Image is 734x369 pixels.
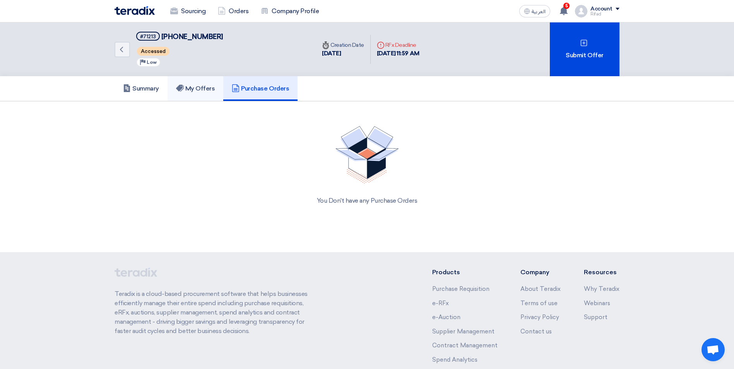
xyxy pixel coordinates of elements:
[377,49,419,58] div: [DATE] 11:59 AM
[432,285,489,292] a: Purchase Requisition
[575,5,587,17] img: profile_test.png
[520,285,561,292] a: About Teradix
[550,22,619,76] div: Submit Offer
[519,5,550,17] button: العربية
[176,85,215,92] h5: My Offers
[115,6,155,15] img: Teradix logo
[520,328,552,335] a: Contact us
[584,314,607,321] a: Support
[520,268,561,277] li: Company
[168,76,224,101] a: My Offers
[147,60,157,65] span: Low
[212,3,255,20] a: Orders
[520,314,559,321] a: Privacy Policy
[432,328,494,335] a: Supplier Management
[115,289,317,336] p: Teradix is a cloud-based procurement software that helps businesses efficiently manage their enti...
[123,85,159,92] h5: Summary
[377,41,419,49] div: RFx Deadline
[584,285,619,292] a: Why Teradix
[590,6,613,12] div: Account
[137,47,169,56] span: Accessed
[161,32,223,41] span: [PHONE_NUMBER]
[432,300,449,307] a: e-RFx
[124,196,610,205] div: You Don't have any Purchase Orders
[432,356,477,363] a: Spend Analytics
[322,49,364,58] div: [DATE]
[584,300,610,307] a: Webinars
[232,85,289,92] h5: Purchase Orders
[322,41,364,49] div: Creation Date
[255,3,325,20] a: Company Profile
[432,314,460,321] a: e-Auction
[563,3,570,9] span: 5
[136,32,223,41] h5: 4087-911-8100015627
[520,300,558,307] a: Terms of use
[223,76,298,101] a: Purchase Orders
[590,12,619,16] div: Rifad
[701,338,725,361] a: Open chat
[115,76,168,101] a: Summary
[532,9,546,14] span: العربية
[432,342,498,349] a: Contract Management
[164,3,212,20] a: Sourcing
[140,34,156,39] div: #71213
[335,126,399,184] img: No Quotations Found!
[432,268,498,277] li: Products
[584,268,619,277] li: Resources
